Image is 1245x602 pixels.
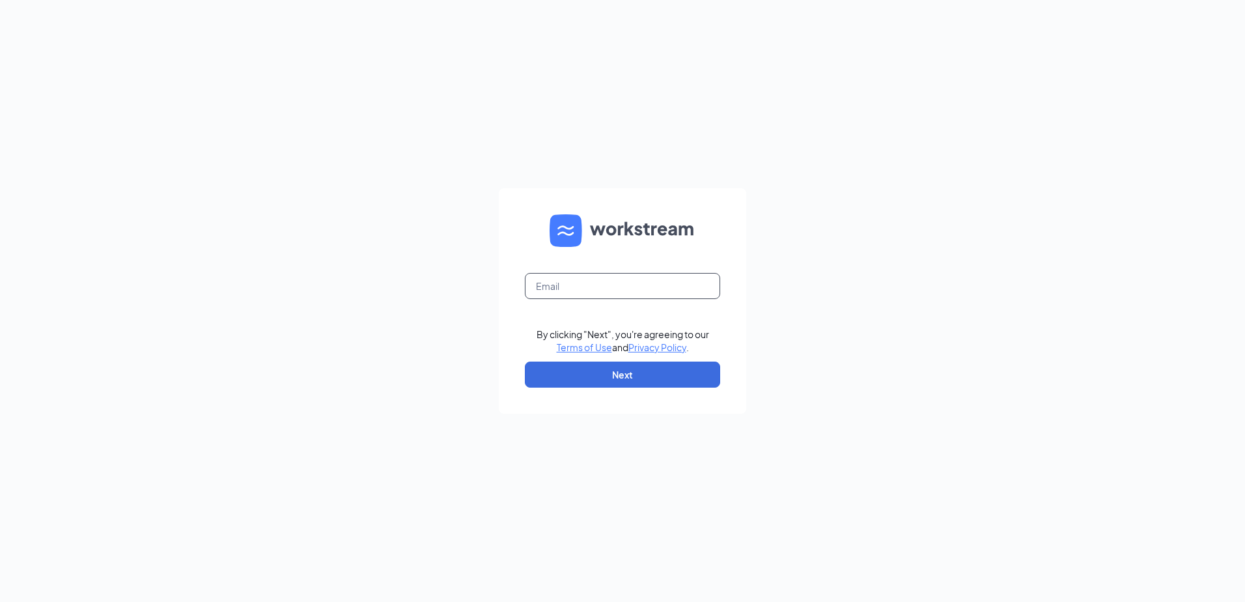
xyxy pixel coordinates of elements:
[550,214,695,247] img: WS logo and Workstream text
[537,328,709,354] div: By clicking "Next", you're agreeing to our and .
[557,341,612,353] a: Terms of Use
[628,341,686,353] a: Privacy Policy
[525,273,720,299] input: Email
[525,362,720,388] button: Next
